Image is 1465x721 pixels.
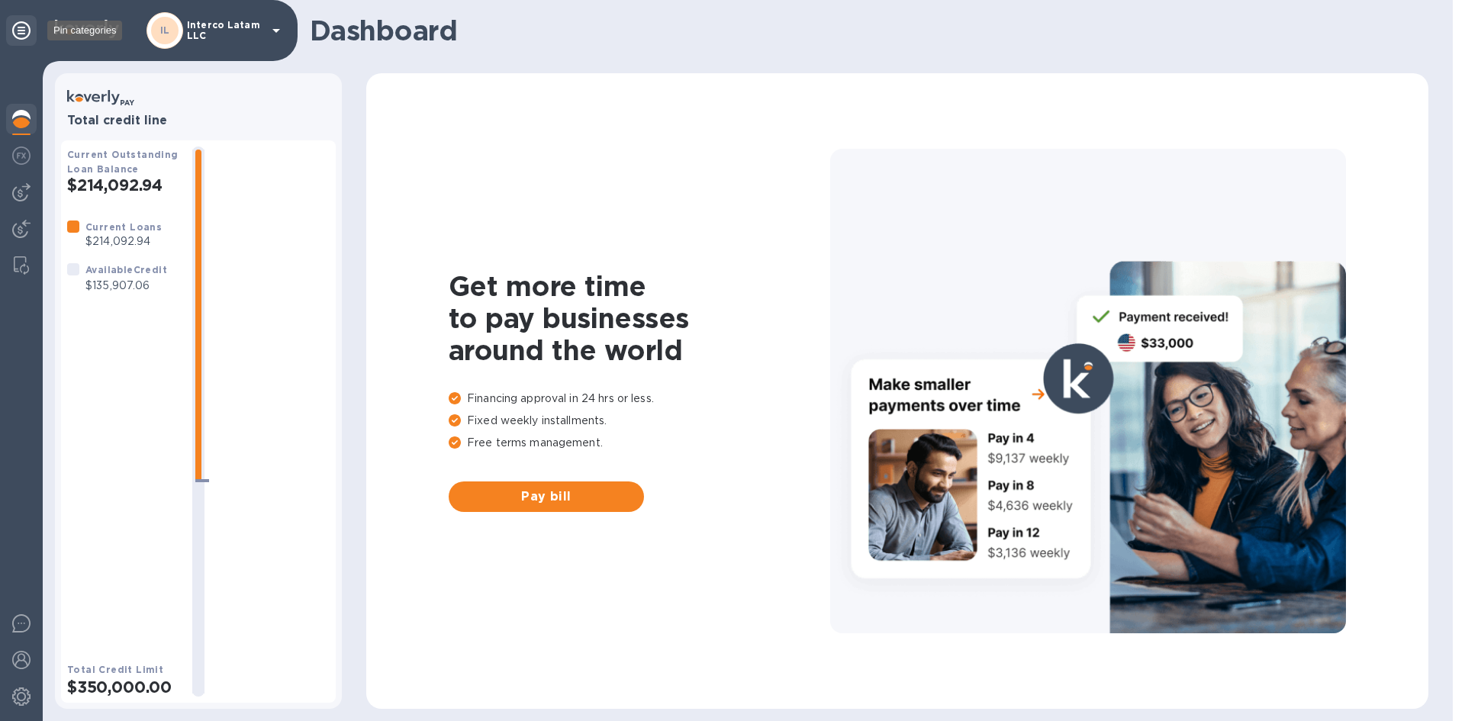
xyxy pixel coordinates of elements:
[67,149,179,175] b: Current Outstanding Loan Balance
[67,664,163,675] b: Total Credit Limit
[12,146,31,165] img: Foreign exchange
[55,20,119,38] img: Logo
[449,413,830,429] p: Fixed weekly installments.
[461,488,632,506] span: Pay bill
[67,678,180,697] h2: $350,000.00
[85,278,167,294] p: $135,907.06
[160,24,170,36] b: IL
[67,114,330,128] h3: Total credit line
[85,264,167,275] b: Available Credit
[310,14,1421,47] h1: Dashboard
[67,175,180,195] h2: $214,092.94
[85,221,162,233] b: Current Loans
[187,20,263,41] p: Interco Latam LLC
[449,435,830,451] p: Free terms management.
[85,233,162,249] p: $214,092.94
[449,481,644,512] button: Pay bill
[449,391,830,407] p: Financing approval in 24 hrs or less.
[449,270,830,366] h1: Get more time to pay businesses around the world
